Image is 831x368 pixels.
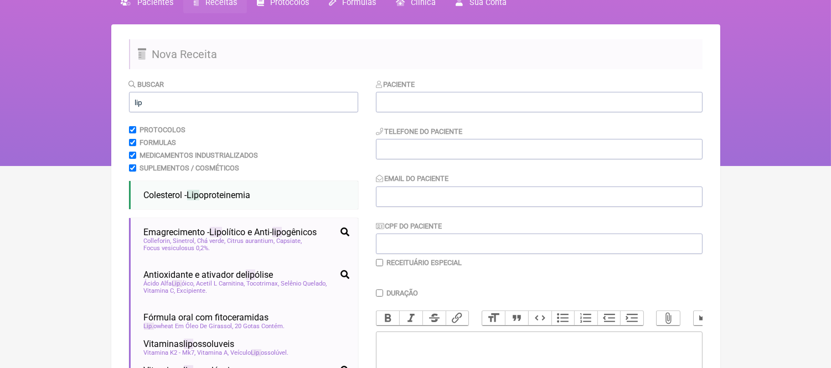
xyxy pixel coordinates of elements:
span: lip [184,339,193,349]
button: Bold [376,311,400,325]
label: CPF do Paciente [376,222,442,230]
span: owheat Em Óleo De Girassol [144,323,234,330]
span: Colesterol - oproteinemia [144,190,251,200]
span: Emagrecimento - olítico e Anti- ogênicos [144,227,317,237]
span: Vitaminas ossoluveis [144,339,235,349]
span: Lip [144,323,154,330]
span: Focus vesiculosus 0,2% [144,245,210,252]
label: Telefone do Paciente [376,127,463,136]
label: Medicamentos Industrializados [140,151,258,159]
label: Receituário Especial [386,258,462,267]
span: lip [272,227,282,237]
span: Citrus aurantium [228,237,275,245]
span: Tocotrimax [247,280,280,287]
h2: Nova Receita [129,39,703,69]
button: Italic [399,311,422,325]
label: Suplementos / Cosméticos [140,164,239,172]
span: Vitamina K2 - Mk7 [144,349,196,356]
input: exemplo: emagrecimento, ansiedade [129,92,358,112]
span: Acetil L Carnitina [197,280,245,287]
span: Lip [251,349,261,356]
button: Undo [694,311,717,325]
button: Numbers [574,311,597,325]
label: Email do Paciente [376,174,449,183]
button: Link [446,311,469,325]
label: Paciente [376,80,415,89]
span: Selênio Quelado [281,280,327,287]
span: Fórmula oral com fitoceramidas [144,312,269,323]
span: Veículo ossolúvel [231,349,289,356]
label: Formulas [140,138,176,147]
label: Duração [386,289,418,297]
span: Excipiente [177,287,208,294]
span: Vitamina C [144,287,176,294]
label: Buscar [129,80,164,89]
button: Code [528,311,551,325]
span: Lip [210,227,222,237]
span: Lip [187,190,199,200]
button: Heading [482,311,505,325]
span: Ácido Alfa óico [144,280,195,287]
span: Sinetrol [173,237,196,245]
span: Chá verde [198,237,226,245]
button: Bullets [551,311,575,325]
span: lip [246,269,255,280]
button: Strikethrough [422,311,446,325]
button: Quote [505,311,528,325]
span: Antioxidante e ativador de ólise [144,269,273,280]
span: Capsiate [277,237,302,245]
span: Vitamina A [198,349,229,356]
button: Decrease Level [597,311,621,325]
span: Lip [172,280,182,287]
span: 20 Gotas Contém [235,323,285,330]
button: Increase Level [620,311,643,325]
button: Attach Files [657,311,680,325]
span: Colleforin [144,237,172,245]
label: Protocolos [140,126,185,134]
